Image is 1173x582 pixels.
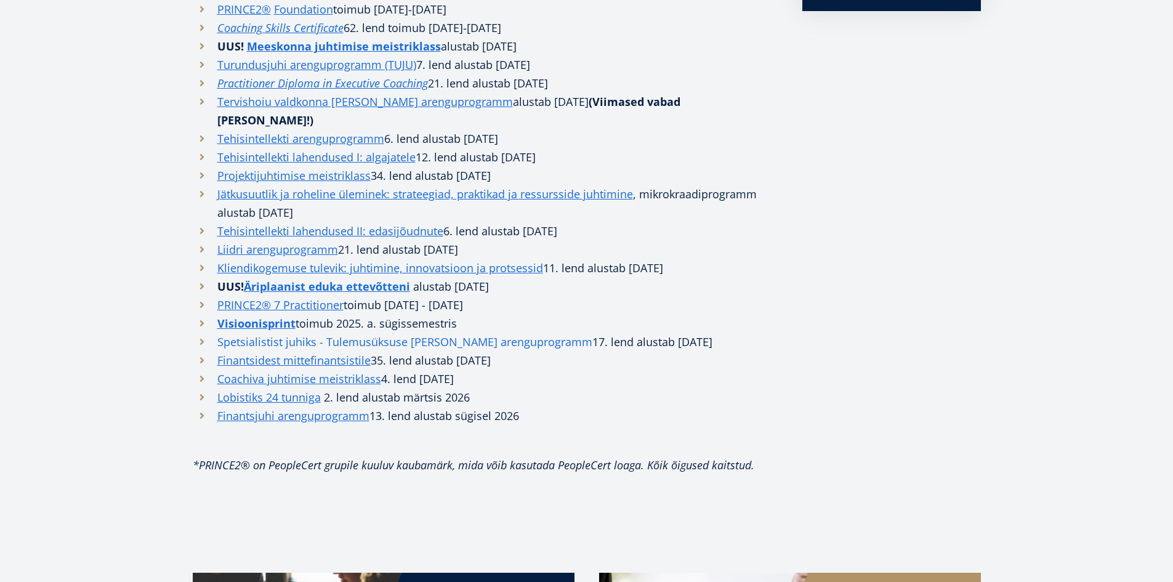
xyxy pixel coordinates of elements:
[193,277,778,296] li: alustab [DATE]
[193,74,778,92] li: . lend alustab [DATE]
[193,166,778,185] li: 34. lend alustab [DATE]
[193,370,778,388] li: 4. lend [DATE]
[217,18,344,37] a: Coaching Skills Certificate
[428,76,440,91] i: 21
[193,406,778,425] li: 13. lend alustab sügisel 2026
[217,222,443,240] a: Tehisintellekti lahendused II: edasijõudnute
[217,148,416,166] a: Tehisintellekti lahendused I: algajatele
[193,240,778,259] li: 21. lend alustab [DATE]
[217,240,338,259] a: Liidri arenguprogramm
[217,166,371,185] a: Projektijuhtimise meistriklass
[193,388,778,406] li: 2. lend alustab märtsis 2026
[247,37,441,55] a: Meeskonna juhtimise meistriklass
[193,222,778,240] li: 6. lend alustab [DATE]
[247,39,441,54] strong: Meeskonna juhtimise meistriklass
[193,148,778,166] li: 12. lend alustab [DATE]
[193,333,778,351] li: 17. lend alustab [DATE]
[217,388,321,406] a: Lobistiks 24 tunniga
[244,277,410,296] a: Äriplaanist eduka ettevõtteni
[193,37,778,55] li: alustab [DATE]
[193,296,778,314] li: toimub [DATE] - [DATE]
[193,92,778,129] li: alustab [DATE]
[193,185,778,222] li: , mikrokraadiprogramm alustab [DATE]
[193,129,778,148] li: 6. lend alustab [DATE]
[217,259,543,277] a: Kliendikogemuse tulevik: juhtimine, innovatsioon ja protsessid
[217,129,384,148] a: Tehisintellekti arenguprogramm
[193,18,778,37] li: 62. lend toimub [DATE]-[DATE]
[193,314,778,333] li: toimub 2025. a. sügissemestris
[217,39,244,54] strong: UUS!
[217,185,633,203] a: Jätkusuutlik ja roheline üleminek: strateegiad, praktikad ja ressursside juhtimine
[193,259,778,277] li: 11. lend alustab [DATE]
[217,314,296,333] a: Visioonisprint
[217,76,428,91] em: Practitioner Diploma in Executive Coaching
[217,296,344,314] a: PRINCE2® 7 Practitioner
[217,351,371,370] a: Finantsidest mittefinantsistile
[217,370,381,388] a: Coachiva juhtimise meistriklass
[217,74,428,92] a: Practitioner Diploma in Executive Coaching
[217,406,369,425] a: Finantsjuhi arenguprogramm
[217,55,416,74] a: Turundusjuhi arenguprogramm (TUJU)
[217,279,413,294] strong: UUS!
[193,458,754,472] em: *PRINCE2® on PeopleCert grupile kuuluv kaubamärk, mida võib kasutada PeopleCert loaga. Kõik õigus...
[217,20,344,35] em: Coaching Skills Certificate
[193,351,778,370] li: 35. lend alustab [DATE]
[217,333,592,351] a: Spetsialistist juhiks - Tulemusüksuse [PERSON_NAME] arenguprogramm
[217,92,513,111] a: Tervishoiu valdkonna [PERSON_NAME] arenguprogramm
[193,55,778,74] li: 7. lend alustab [DATE]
